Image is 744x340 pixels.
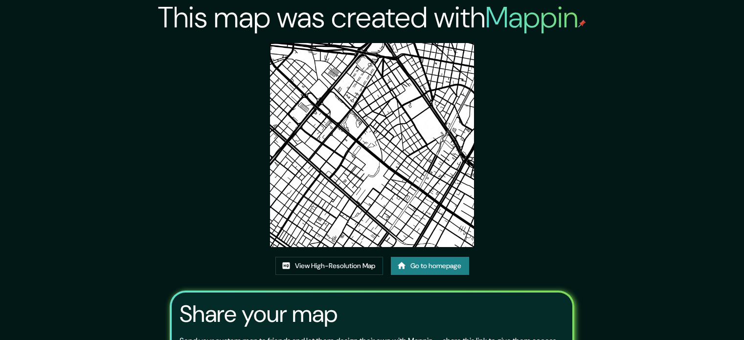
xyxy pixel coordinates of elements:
[180,300,338,328] h3: Share your map
[275,257,383,275] a: View High-Resolution Map
[270,43,474,247] img: created-map
[657,302,733,329] iframe: Help widget launcher
[578,20,586,27] img: mappin-pin
[391,257,469,275] a: Go to homepage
